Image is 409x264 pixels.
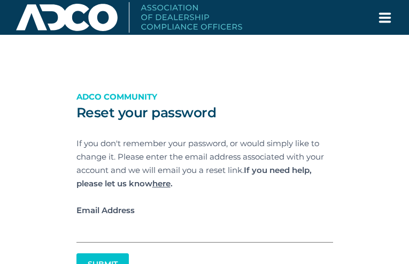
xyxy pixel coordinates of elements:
[76,137,333,190] p: If you don't remember your password, or would simply like to change it. Please enter the email ad...
[76,104,333,120] h2: Reset your password
[16,2,242,32] img: Association of Dealership Compliance Officers logo
[76,203,333,217] label: Email Address
[76,90,333,103] p: ADCO Community
[152,178,171,188] a: here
